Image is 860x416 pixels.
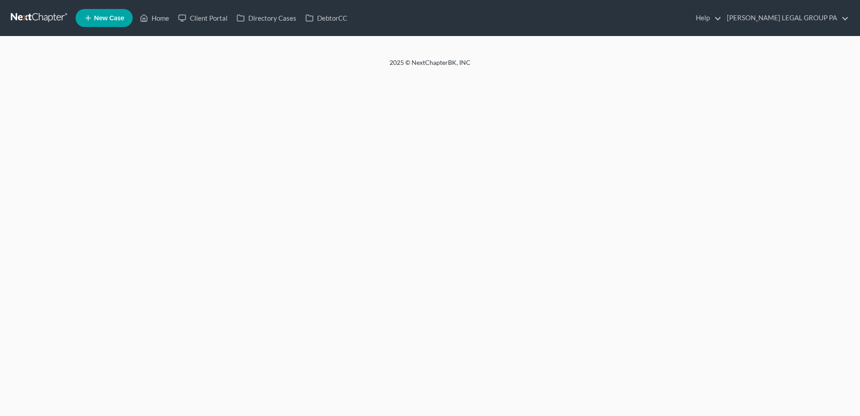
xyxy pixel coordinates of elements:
div: 2025 © NextChapterBK, INC [174,58,686,74]
a: Directory Cases [232,10,301,26]
a: Home [135,10,174,26]
a: [PERSON_NAME] LEGAL GROUP PA [722,10,849,26]
a: Client Portal [174,10,232,26]
a: DebtorCC [301,10,352,26]
a: Help [691,10,721,26]
new-legal-case-button: New Case [76,9,133,27]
